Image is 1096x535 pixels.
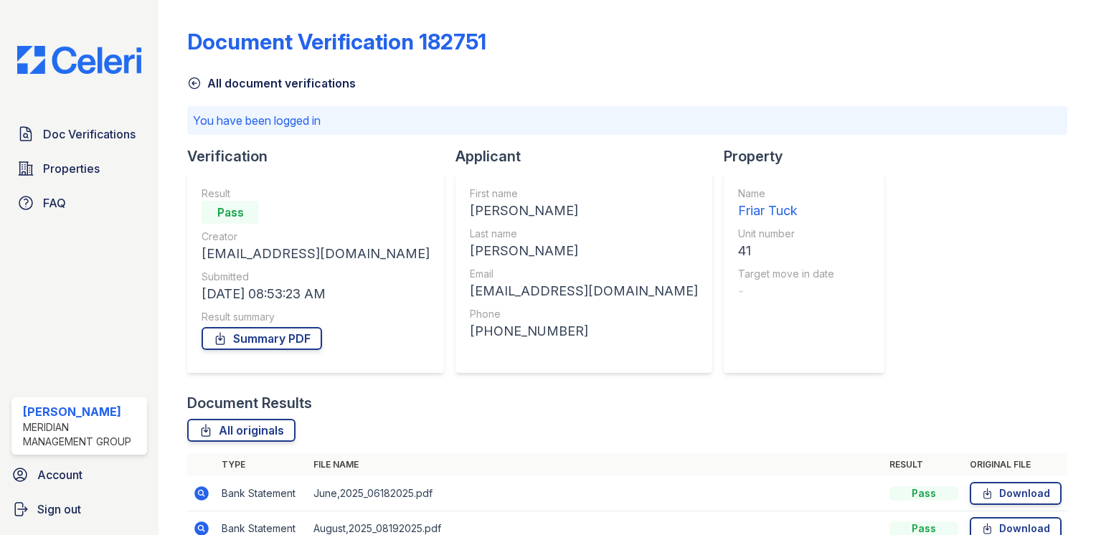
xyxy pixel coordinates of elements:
span: Account [37,466,82,483]
div: Document Verification 182751 [187,29,486,55]
span: Doc Verifications [43,126,136,143]
td: Bank Statement [216,476,308,511]
div: Verification [187,146,455,166]
span: FAQ [43,194,66,212]
a: Download [970,482,1062,505]
td: June,2025_06182025.pdf [308,476,884,511]
div: - [738,281,834,301]
th: Type [216,453,308,476]
a: All document verifications [187,75,356,92]
div: Result summary [202,310,430,324]
div: Target move in date [738,267,834,281]
div: [DATE] 08:53:23 AM [202,284,430,304]
span: Sign out [37,501,81,518]
a: Properties [11,154,147,183]
div: Pass [889,486,958,501]
div: Document Results [187,393,312,413]
a: All originals [187,419,296,442]
p: You have been logged in [193,112,1062,129]
div: [PERSON_NAME] [470,201,698,221]
div: Name [738,186,834,201]
a: Account [6,460,153,489]
div: 41 [738,241,834,261]
div: Property [724,146,896,166]
div: Email [470,267,698,281]
div: Result [202,186,430,201]
div: Pass [202,201,259,224]
div: Friar Tuck [738,201,834,221]
a: Summary PDF [202,327,322,350]
div: [PHONE_NUMBER] [470,321,698,341]
div: [PERSON_NAME] [470,241,698,261]
div: First name [470,186,698,201]
img: CE_Logo_Blue-a8612792a0a2168367f1c8372b55b34899dd931a85d93a1a3d3e32e68fde9ad4.png [6,46,153,74]
div: Applicant [455,146,724,166]
th: Result [884,453,964,476]
div: Last name [470,227,698,241]
div: Phone [470,307,698,321]
th: File name [308,453,884,476]
a: Sign out [6,495,153,524]
div: Meridian Management Group [23,420,141,449]
div: Creator [202,229,430,244]
div: [PERSON_NAME] [23,403,141,420]
div: [EMAIL_ADDRESS][DOMAIN_NAME] [470,281,698,301]
div: Submitted [202,270,430,284]
th: Original file [964,453,1067,476]
span: Properties [43,160,100,177]
a: Doc Verifications [11,120,147,148]
a: FAQ [11,189,147,217]
div: Unit number [738,227,834,241]
div: [EMAIL_ADDRESS][DOMAIN_NAME] [202,244,430,264]
a: Name Friar Tuck [738,186,834,221]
